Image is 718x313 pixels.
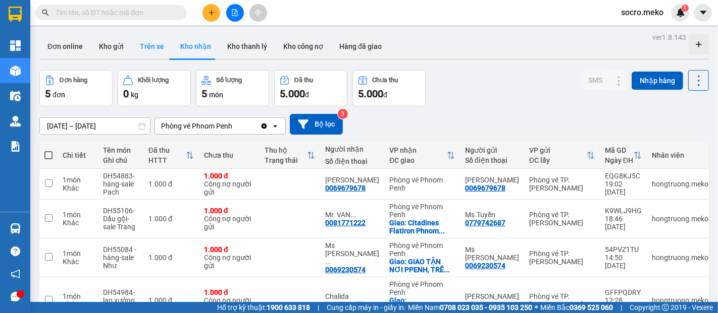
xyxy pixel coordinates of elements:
[11,246,20,256] span: question-circle
[444,266,450,274] span: ...
[358,88,383,100] span: 5.000
[10,91,21,101] img: warehouse-icon
[45,88,50,100] span: 5
[389,146,447,154] div: VP nhận
[148,156,186,164] div: HTTT
[10,40,21,51] img: dashboard-icon
[389,203,455,219] div: Phòng vé Phnom Penh
[529,211,595,227] div: Phòng vé TP. [PERSON_NAME]
[11,269,20,279] span: notification
[529,176,595,192] div: Phòng vé TP. [PERSON_NAME]
[305,91,309,99] span: đ
[103,172,138,196] div: DH54883-hàng-sale Pach
[9,7,22,22] img: logo-vxr
[694,4,712,22] button: caret-down
[383,91,387,99] span: đ
[465,184,505,192] div: 0069679678
[632,72,683,90] button: Nhập hàng
[131,91,138,99] span: kg
[683,5,687,12] span: 1
[204,172,254,180] div: 1.000 đ
[652,151,708,159] div: Nhân viên
[440,303,532,311] strong: 0708 023 035 - 0935 103 250
[148,254,194,262] div: 1.000 đ
[148,146,186,154] div: Đã thu
[529,292,595,308] div: Phòng vé TP. [PERSON_NAME]
[465,146,519,154] div: Người gửi
[265,146,307,154] div: Thu hộ
[605,180,642,196] div: 19:02 [DATE]
[689,34,709,54] div: Tạo kho hàng mới
[325,184,366,192] div: 0069679678
[294,77,313,84] div: Đã thu
[63,151,93,159] div: Chi tiết
[123,88,129,100] span: 0
[118,70,191,106] button: Khối lượng0kg
[260,122,268,130] svg: Clear value
[196,70,269,106] button: Số lượng5món
[325,300,366,308] div: 0966066073
[352,70,426,106] button: Chưa thu5.000đ
[676,8,685,17] img: icon-new-feature
[91,34,132,58] button: Kho gửi
[600,142,647,169] th: Toggle SortBy
[605,245,642,254] div: 54PVZ1TU
[63,249,93,258] div: 1 món
[11,292,20,301] span: message
[39,34,91,58] button: Đơn online
[373,77,398,84] div: Chưa thu
[53,91,65,99] span: đơn
[408,302,532,313] span: Miền Nam
[613,6,672,19] span: socro.meko
[10,116,21,127] img: warehouse-icon
[63,300,93,308] div: Khác
[204,215,254,231] div: Công nợ người gửi
[325,157,379,165] div: Số điện thoại
[652,254,708,262] div: hongtruong.meko
[621,302,622,313] span: |
[529,156,587,164] div: ĐC lấy
[63,258,93,266] div: Khác
[254,9,262,16] span: aim
[216,77,242,84] div: Số lượng
[219,34,275,58] button: Kho thanh lý
[63,292,93,300] div: 1 món
[682,5,689,12] sup: 1
[138,77,169,84] div: Khối lượng
[260,142,320,169] th: Toggle SortBy
[465,245,519,262] div: Ms Nhung
[10,66,21,76] img: warehouse-icon
[529,249,595,266] div: Phòng vé TP. [PERSON_NAME]
[40,118,150,134] input: Select a date range.
[325,211,379,219] div: Mr. VAN Sopheap (Alex)
[389,176,455,192] div: Phòng vé Phnom Penh
[10,223,21,234] img: warehouse-icon
[580,71,610,89] button: SMS
[325,145,379,153] div: Người nhận
[209,91,223,99] span: món
[39,70,113,106] button: Đơn hàng5đơn
[208,9,215,16] span: plus
[524,142,600,169] th: Toggle SortBy
[103,156,138,164] div: Ghi chú
[280,88,305,100] span: 5.000
[605,215,642,231] div: 18:46 [DATE]
[570,303,613,311] strong: 0369 525 060
[148,296,194,304] div: 1.000 đ
[148,215,194,223] div: 1.000 đ
[204,207,254,215] div: 1.000 đ
[201,88,207,100] span: 5
[42,9,49,16] span: search
[325,176,379,184] div: Kelvin
[384,142,460,169] th: Toggle SortBy
[161,121,232,131] div: Phòng vé Phnom Penh
[325,292,379,300] div: Chalida
[465,156,519,164] div: Số điện thoại
[143,142,199,169] th: Toggle SortBy
[10,141,21,152] img: solution-icon
[338,109,348,119] sup: 3
[274,70,347,106] button: Đã thu5.000đ
[389,241,455,258] div: Phòng vé Phnom Penh
[540,302,613,313] span: Miền Bắc
[535,305,538,309] span: ⚪️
